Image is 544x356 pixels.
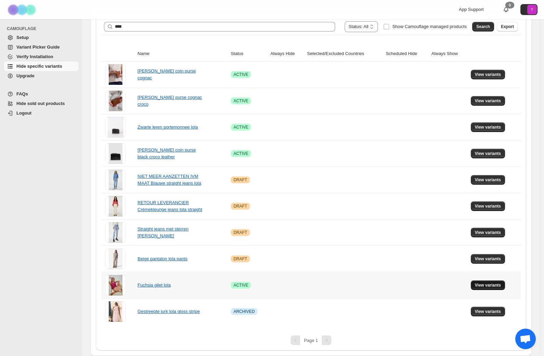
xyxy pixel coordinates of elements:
[384,46,429,62] th: Scheduled Hide
[4,62,78,71] a: Hide specific variants
[501,24,514,29] span: Export
[475,309,501,314] span: View variants
[475,203,501,209] span: View variants
[234,177,247,183] span: DRAFT
[472,22,494,31] button: Search
[392,24,467,29] span: Show Camouflage managed products
[476,24,490,29] span: Search
[234,230,247,235] span: DRAFT
[7,26,79,31] span: CAMOUFLAGE
[527,5,537,14] span: Avatar with initials T
[234,256,247,262] span: DRAFT
[101,335,521,345] nav: Pagination
[234,203,247,209] span: DRAFT
[471,122,505,132] button: View variants
[137,282,171,288] a: Fuchsia gilet lola
[505,2,514,9] div: 0
[229,46,268,62] th: Status
[475,177,501,183] span: View variants
[475,230,501,235] span: View variants
[137,95,202,107] a: [PERSON_NAME] purse cognac croco
[475,151,501,156] span: View variants
[459,7,483,12] span: App Support
[137,200,202,212] a: RETOUR LEVERANCIER Crèmekleurige jeans lola straight
[137,256,187,261] a: Beige pantalon lola pants
[16,110,31,116] span: Logout
[234,98,248,104] span: ACTIVE
[137,309,200,314] a: Gestreepte jurk lola gloss stripe
[471,228,505,237] button: View variants
[475,124,501,130] span: View variants
[16,91,28,96] span: FAQs
[503,6,509,13] a: 0
[471,70,505,79] button: View variants
[471,149,505,158] button: View variants
[4,71,78,81] a: Upgrade
[305,46,384,62] th: Selected/Excluded Countries
[531,8,533,12] text: T
[16,64,62,69] span: Hide specific variants
[471,254,505,264] button: View variants
[4,99,78,108] a: Hide sold out products
[471,201,505,211] button: View variants
[471,96,505,106] button: View variants
[475,98,501,104] span: View variants
[5,0,40,19] img: Camouflage
[137,174,201,186] a: NIET MEER AANZETTEN IVM MAAT Blauwe straight jeans lola
[16,54,53,59] span: Verify Installation
[4,108,78,118] a: Logout
[429,46,469,62] th: Always Show
[4,89,78,99] a: FAQs
[135,46,229,62] th: Name
[515,329,536,349] div: Open de chat
[475,282,501,288] span: View variants
[475,256,501,262] span: View variants
[137,147,196,159] a: [PERSON_NAME] coin purse black croco leather
[137,226,188,238] a: Straight jeans met sterren [PERSON_NAME]
[234,282,248,288] span: ACTIVE
[4,52,78,62] a: Verify Installation
[137,124,198,130] a: Zwarte leren portemonnee lola
[4,42,78,52] a: Variant Picker Guide
[234,72,248,77] span: ACTIVE
[16,101,65,106] span: Hide sold out products
[497,22,518,31] button: Export
[520,4,538,15] button: Avatar with initials T
[234,309,255,314] span: ARCHIVED
[16,73,35,78] span: Upgrade
[16,35,29,40] span: Setup
[475,72,501,77] span: View variants
[4,33,78,42] a: Setup
[137,68,196,80] a: [PERSON_NAME] coin purse cognac
[234,151,248,156] span: ACTIVE
[471,280,505,290] button: View variants
[268,46,305,62] th: Always Hide
[471,175,505,185] button: View variants
[304,338,318,343] span: Page 1
[16,44,59,50] span: Variant Picker Guide
[234,124,248,130] span: ACTIVE
[471,307,505,316] button: View variants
